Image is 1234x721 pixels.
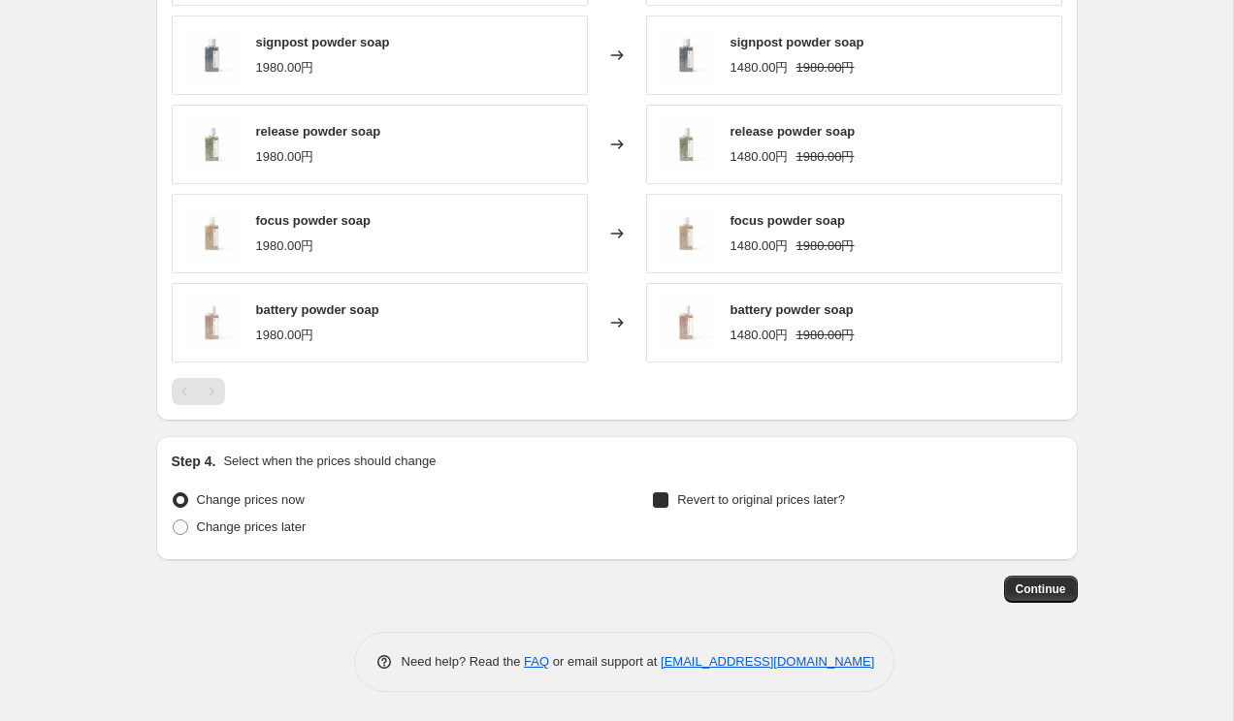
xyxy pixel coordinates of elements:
[731,326,789,345] div: 1480.00円
[256,147,314,167] div: 1980.00円
[731,124,856,139] span: release powder soap
[731,236,789,256] div: 1480.00円
[657,26,715,84] img: powder-signpost_80x.jpg
[1004,576,1078,603] button: Continue
[182,294,241,352] img: powder-battery_80x.jpg
[256,35,390,49] span: signpost powder soap
[796,58,855,78] strike: 1980.00円
[172,452,216,471] h2: Step 4.
[657,115,715,173] img: powder-release_80x.jpg
[256,58,314,78] div: 1980.00円
[402,654,525,669] span: Need help? Read the
[256,236,314,256] div: 1980.00円
[223,452,436,471] p: Select when the prices should change
[524,654,549,669] a: FAQ
[661,654,874,669] a: [EMAIL_ADDRESS][DOMAIN_NAME]
[731,147,789,167] div: 1480.00円
[796,147,855,167] strike: 1980.00円
[256,326,314,345] div: 1980.00円
[657,204,715,263] img: powder-focus_80x.jpg
[731,58,789,78] div: 1480.00円
[677,492,845,507] span: Revert to original prices later?
[1016,581,1066,597] span: Continue
[256,124,381,139] span: release powder soap
[197,492,305,507] span: Change prices now
[731,35,864,49] span: signpost powder soap
[182,26,241,84] img: powder-signpost_80x.jpg
[256,302,379,317] span: battery powder soap
[657,294,715,352] img: powder-battery_80x.jpg
[731,302,854,317] span: battery powder soap
[549,654,661,669] span: or email support at
[172,378,225,405] nav: Pagination
[182,204,241,263] img: powder-focus_80x.jpg
[796,326,855,345] strike: 1980.00円
[182,115,241,173] img: powder-release_80x.jpg
[731,213,845,228] span: focus powder soap
[197,519,307,534] span: Change prices later
[256,213,371,228] span: focus powder soap
[796,236,855,256] strike: 1980.00円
